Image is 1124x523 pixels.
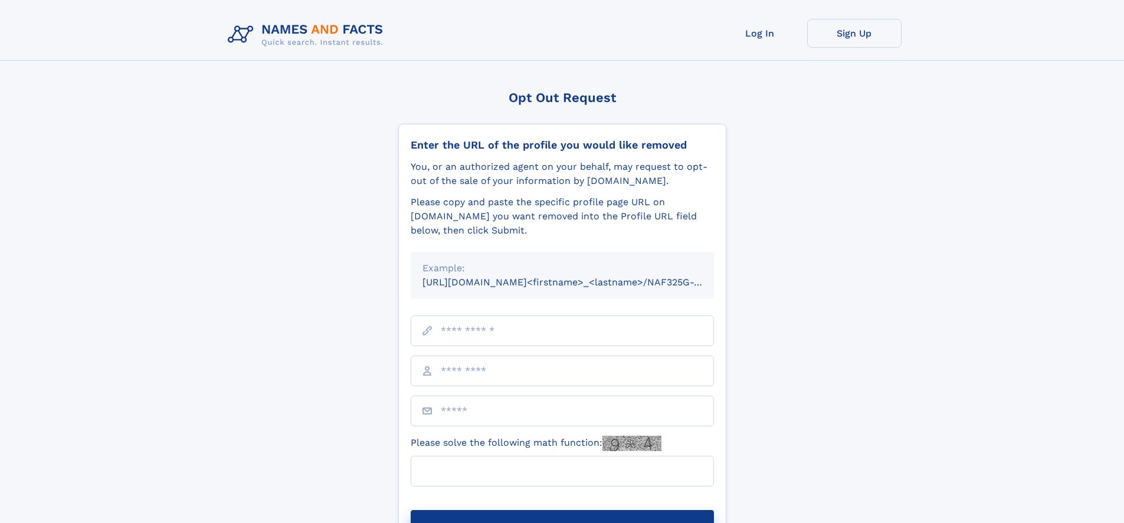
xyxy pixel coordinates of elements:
[398,90,726,105] div: Opt Out Request
[422,261,702,275] div: Example:
[411,160,714,188] div: You, or an authorized agent on your behalf, may request to opt-out of the sale of your informatio...
[411,139,714,152] div: Enter the URL of the profile you would like removed
[807,19,902,48] a: Sign Up
[411,195,714,238] div: Please copy and paste the specific profile page URL on [DOMAIN_NAME] you want removed into the Pr...
[422,277,736,288] small: [URL][DOMAIN_NAME]<firstname>_<lastname>/NAF325G-xxxxxxxx
[713,19,807,48] a: Log In
[223,19,393,51] img: Logo Names and Facts
[411,436,661,451] label: Please solve the following math function:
